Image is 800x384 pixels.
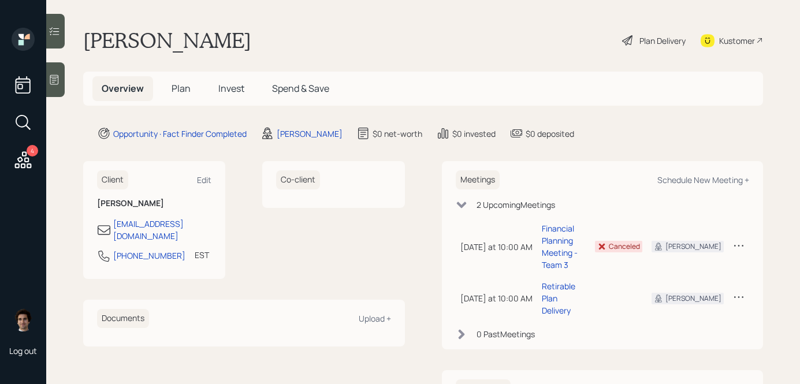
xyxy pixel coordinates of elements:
div: Retirable Plan Delivery [542,280,586,316]
div: $0 deposited [526,128,574,140]
h6: Client [97,170,128,189]
div: [DATE] at 10:00 AM [460,241,533,253]
div: EST [195,249,209,261]
div: Canceled [609,241,640,252]
div: [PHONE_NUMBER] [113,249,185,262]
h1: [PERSON_NAME] [83,28,251,53]
div: [DATE] at 10:00 AM [460,292,533,304]
div: Schedule New Meeting + [657,174,749,185]
span: Invest [218,82,244,95]
span: Spend & Save [272,82,329,95]
div: Log out [9,345,37,356]
div: 0 Past Meeting s [477,328,535,340]
div: 2 Upcoming Meeting s [477,199,555,211]
div: Financial Planning Meeting - Team 3 [542,222,586,271]
h6: Meetings [456,170,500,189]
div: 4 [27,145,38,156]
h6: Co-client [276,170,320,189]
div: Edit [197,174,211,185]
h6: [PERSON_NAME] [97,199,211,208]
div: Upload + [359,313,391,324]
div: Plan Delivery [639,35,686,47]
div: [EMAIL_ADDRESS][DOMAIN_NAME] [113,218,211,242]
div: [PERSON_NAME] [665,293,721,304]
div: [PERSON_NAME] [277,128,343,140]
div: $0 invested [452,128,496,140]
h6: Documents [97,309,149,328]
div: Opportunity · Fact Finder Completed [113,128,247,140]
span: Overview [102,82,144,95]
span: Plan [172,82,191,95]
div: Kustomer [719,35,755,47]
div: [PERSON_NAME] [665,241,721,252]
div: $0 net-worth [373,128,422,140]
img: harrison-schaefer-headshot-2.png [12,308,35,331]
